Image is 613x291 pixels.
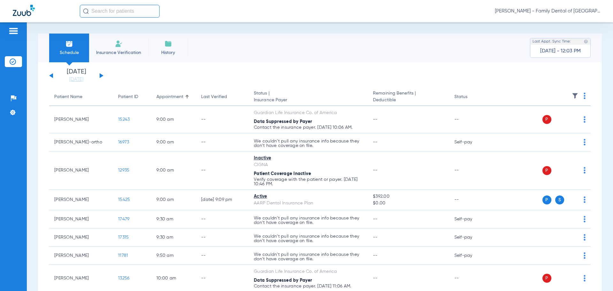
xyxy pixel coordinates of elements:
input: Search for patients [80,5,160,18]
span: 11781 [118,253,128,258]
span: 13256 [118,276,129,280]
span: 16973 [118,140,129,144]
td: -- [196,133,249,151]
div: Inactive [254,155,363,162]
img: group-dot-blue.svg [584,234,586,241]
img: filter.svg [572,93,578,99]
td: -- [196,247,249,265]
span: $0.00 [373,200,444,207]
div: Patient Name [54,94,108,100]
td: -- [196,151,249,190]
td: -- [196,228,249,247]
img: group-dot-blue.svg [584,216,586,222]
td: 9:50 AM [151,247,196,265]
img: group-dot-blue.svg [584,252,586,259]
img: Search Icon [83,8,89,14]
a: [DATE] [57,76,95,83]
img: group-dot-blue.svg [584,196,586,203]
span: History [153,50,183,56]
td: -- [449,106,492,133]
td: [PERSON_NAME] [49,106,113,133]
td: [PERSON_NAME]-ortho [49,133,113,151]
td: -- [449,151,492,190]
span: -- [373,217,378,221]
p: Verify coverage with the patient or payer. [DATE] 10:46 PM. [254,177,363,186]
span: $392.00 [373,193,444,200]
td: [DATE] 9:09 PM [196,190,249,210]
td: Self-pay [449,133,492,151]
span: Deductible [373,97,444,103]
td: -- [196,106,249,133]
span: -- [373,117,378,122]
span: Schedule [54,50,84,56]
img: group-dot-blue.svg [584,167,586,173]
td: -- [449,190,492,210]
span: P [542,195,551,204]
span: Patient Coverage Inactive [254,172,311,176]
li: [DATE] [57,69,95,83]
span: -- [373,168,378,172]
span: P [542,166,551,175]
td: [PERSON_NAME] [49,247,113,265]
th: Status | [249,88,368,106]
img: hamburger-icon [8,27,19,35]
div: CIGNA [254,162,363,168]
div: Patient ID [118,94,138,100]
div: Last Verified [201,94,244,100]
th: Status [449,88,492,106]
span: Data Suppressed by Payer [254,119,312,124]
div: Patient ID [118,94,146,100]
span: -- [373,140,378,144]
div: Last Verified [201,94,227,100]
p: We couldn’t pull any insurance info because they don’t have coverage on file. [254,139,363,148]
img: Schedule [65,40,73,48]
td: [PERSON_NAME] [49,151,113,190]
div: Appointment [156,94,183,100]
td: [PERSON_NAME] [49,190,113,210]
td: 9:30 AM [151,228,196,247]
span: Data Suppressed by Payer [254,278,312,283]
td: Self-pay [449,228,492,247]
th: Remaining Benefits | [368,88,449,106]
div: Appointment [156,94,191,100]
span: -- [373,253,378,258]
span: [PERSON_NAME] - Family Dental of [GEOGRAPHIC_DATA] [495,8,600,14]
span: 15243 [118,117,130,122]
div: Active [254,193,363,200]
p: Contact the insurance payer. [DATE] 11:06 AM. [254,284,363,288]
span: Insurance Verification [94,50,143,56]
td: Self-pay [449,247,492,265]
p: Contact the insurance payer. [DATE] 10:06 AM. [254,125,363,130]
td: 9:30 AM [151,210,196,228]
span: 15425 [118,197,130,202]
span: P [542,274,551,283]
img: group-dot-blue.svg [584,93,586,99]
img: Zuub Logo [13,5,35,16]
td: 9:00 AM [151,133,196,151]
div: Guardian Life Insurance Co. of America [254,268,363,275]
td: -- [196,210,249,228]
img: History [164,40,172,48]
span: [DATE] - 12:03 PM [540,48,581,54]
span: -- [373,235,378,240]
td: Self-pay [449,210,492,228]
div: AARP Dental Insurance Plan [254,200,363,207]
span: Insurance Payer [254,97,363,103]
span: -- [373,276,378,280]
span: Last Appt. Sync Time: [533,38,571,45]
td: [PERSON_NAME] [49,228,113,247]
img: last sync help info [584,39,588,44]
span: 17479 [118,217,129,221]
span: 12935 [118,168,129,172]
img: group-dot-blue.svg [584,116,586,123]
td: [PERSON_NAME] [49,210,113,228]
div: Patient Name [54,94,82,100]
td: 9:00 AM [151,106,196,133]
img: group-dot-blue.svg [584,275,586,281]
p: We couldn’t pull any insurance info because they don’t have coverage on file. [254,234,363,243]
td: 9:00 AM [151,151,196,190]
img: Manual Insurance Verification [115,40,123,48]
span: S [555,195,564,204]
p: We couldn’t pull any insurance info because they don’t have coverage on file. [254,252,363,261]
span: P [542,115,551,124]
